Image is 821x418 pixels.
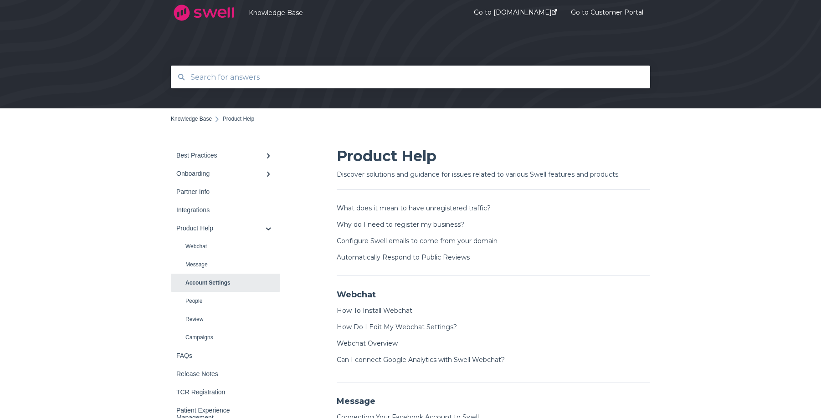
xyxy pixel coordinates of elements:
a: Configure Swell emails to come from your domain [337,237,498,245]
a: How Do I Edit My Webchat Settings? [337,323,457,331]
a: Review [171,310,280,328]
a: Product Help [171,219,280,237]
h1: Product Help [337,146,650,166]
div: Onboarding [176,170,266,177]
a: Knowledge Base [171,116,212,122]
span: Product Help [223,116,254,122]
a: How To Install Webchat [337,306,412,315]
h4: Message [337,395,650,407]
input: Search for answers [185,67,636,87]
a: Best Practices [171,146,280,164]
div: Release Notes [176,370,266,377]
a: Release Notes [171,365,280,383]
a: What does it mean to have unregistered traffic? [337,204,491,212]
a: Account Settings [171,274,280,292]
a: TCR Registration [171,383,280,401]
a: Campaigns [171,328,280,347]
div: Best Practices [176,152,266,159]
a: Why do I need to register my business? [337,220,464,229]
h4: Webchat [337,289,650,301]
a: Can I connect Google Analytics with Swell Webchat? [337,356,505,364]
a: Onboarding [171,164,280,183]
h6: Discover solutions and guidance for issues related to various Swell features and products. [337,169,650,190]
a: People [171,292,280,310]
a: Automatically Respond to Public Reviews [337,253,470,261]
div: Partner Info [176,188,266,195]
div: FAQs [176,352,266,359]
a: Webchat [171,237,280,255]
div: TCR Registration [176,388,266,396]
a: Message [171,255,280,274]
a: Knowledge Base [249,9,446,17]
a: Partner Info [171,183,280,201]
a: Webchat Overview [337,339,398,347]
a: FAQs [171,347,280,365]
div: Product Help [176,224,266,232]
img: company logo [171,1,237,24]
div: Integrations [176,206,266,214]
a: Integrations [171,201,280,219]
